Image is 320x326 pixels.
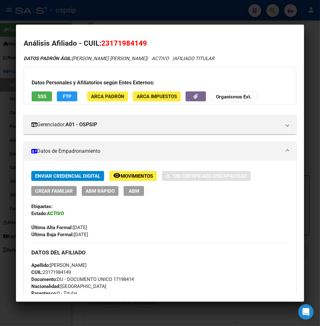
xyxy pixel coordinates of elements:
span: DU - DOCUMENTO UNICO 17198414 [31,276,134,282]
strong: Apellido: [31,262,50,268]
span: [PERSON_NAME] [31,262,87,268]
mat-expansion-panel-header: Gerenciador:A01 - OSPSIP [24,115,296,134]
mat-icon: remove_red_eye [113,172,121,179]
button: Organismos Ext. [211,91,256,101]
button: ARCA Impuestos [133,91,181,101]
button: ABM [124,186,144,196]
mat-panel-title: Gerenciador: [31,121,281,128]
span: 0 - Titular [31,291,77,296]
span: Movimientos [121,173,153,179]
strong: Última Alta Formal: [31,225,73,230]
i: | ACTIVO | [24,56,214,61]
button: Movimientos [109,171,157,181]
strong: Etiquetas: [31,204,52,209]
strong: ACTIVO [47,211,64,216]
h3: DATOS DEL AFILIADO [31,249,289,256]
span: [GEOGRAPHIC_DATA] [31,283,106,289]
span: ARCA Padrón [91,94,124,99]
span: FTP [63,94,72,99]
button: Crear Familiar [31,186,77,196]
strong: CUIL: [31,269,43,275]
span: [PERSON_NAME] [PERSON_NAME] [24,56,147,61]
strong: DATOS PADRÓN ÁGIL: [24,56,72,61]
span: 23171984149 [101,39,147,47]
h2: Análisis Afiliado - CUIL: [24,38,296,49]
strong: Parentesco: [31,291,57,296]
span: SSS [38,94,46,99]
span: [DATE] [31,225,87,230]
span: Sin Certificado Discapacidad [173,173,247,179]
h3: Datos Personales y Afiliatorios según Entes Externos: [32,79,288,87]
strong: Organismos Ext. [216,94,251,100]
span: ABM [129,188,139,194]
span: AFILIADO TITULAR [174,56,214,61]
span: ABM Rápido [86,188,115,194]
strong: Estado: [31,211,47,216]
button: ABM Rápido [82,186,118,196]
button: Sin Certificado Discapacidad [162,171,251,181]
button: SSS [32,91,52,101]
strong: Documento: [31,276,57,282]
span: ARCA Impuestos [137,94,177,99]
strong: Nacionalidad: [31,283,60,289]
button: ARCA Padrón [87,91,128,101]
span: [DATE] [31,232,88,237]
strong: A01 - OSPSIP [65,121,97,128]
button: Enviar Credencial Digital [31,171,104,181]
mat-panel-title: Datos de Empadronamiento [31,147,281,155]
button: FTP [57,91,77,101]
mat-expansion-panel-header: Datos de Empadronamiento [24,142,296,161]
span: Crear Familiar [35,188,73,194]
span: Enviar Credencial Digital [35,173,100,179]
div: Open Intercom Messenger [298,304,314,320]
strong: Última Baja Formal: [31,232,74,237]
span: 23171984149 [31,269,71,275]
